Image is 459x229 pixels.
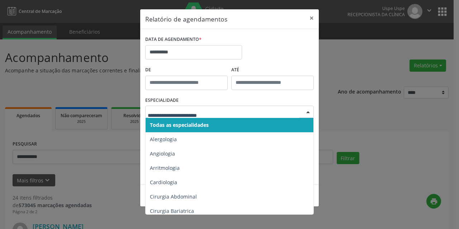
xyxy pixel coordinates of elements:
[150,121,209,128] span: Todas as especialidades
[145,14,227,24] h5: Relatório de agendamentos
[150,179,177,186] span: Cardiologia
[231,65,314,76] label: ATÉ
[304,9,319,27] button: Close
[145,34,202,45] label: DATA DE AGENDAMENTO
[150,207,194,214] span: Cirurgia Bariatrica
[150,136,177,143] span: Alergologia
[150,164,180,171] span: Arritmologia
[145,65,228,76] label: De
[150,150,175,157] span: Angiologia
[145,95,179,106] label: ESPECIALIDADE
[150,193,197,200] span: Cirurgia Abdominal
